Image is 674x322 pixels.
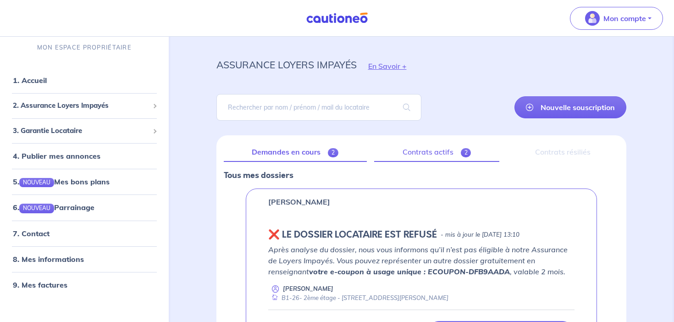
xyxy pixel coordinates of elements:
a: 8. Mes informations [13,255,84,264]
p: Après analyse du dossier, nous vous informons qu’il n’est pas éligible à notre Assurance de Loyer... [268,244,575,277]
span: search [392,94,421,120]
div: 9. Mes factures [4,276,165,294]
p: - mis à jour le [DATE] 13:10 [441,230,519,239]
button: En Savoir + [357,53,418,79]
p: Mon compte [603,13,646,24]
div: state: REJECTED, Context: NEW,CHOOSE-CERTIFICATE,ALONE,LESSOR-DOCUMENTS [268,229,575,240]
div: 1. Accueil [4,71,165,89]
a: 9. Mes factures [13,280,67,289]
div: 2. Assurance Loyers Impayés [4,97,165,115]
a: 7. Contact [13,229,50,238]
div: 3. Garantie Locataire [4,122,165,140]
div: 5.NOUVEAUMes bons plans [4,172,165,191]
div: 7. Contact [4,224,165,243]
span: 2 [328,148,338,157]
p: Tous mes dossiers [224,169,619,181]
a: 6.NOUVEAUParrainage [13,203,94,212]
p: [PERSON_NAME] [268,196,330,207]
span: 2. Assurance Loyers Impayés [13,100,149,111]
a: 4. Publier mes annonces [13,151,100,161]
p: assurance loyers impayés [216,56,357,73]
p: MON ESPACE PROPRIÉTAIRE [37,43,132,52]
span: 3. Garantie Locataire [13,126,149,136]
h5: ❌️️ LE DOSSIER LOCATAIRE EST REFUSÉ [268,229,437,240]
p: [PERSON_NAME] [283,284,333,293]
div: 6.NOUVEAUParrainage [4,199,165,217]
img: Cautioneo [303,12,371,24]
input: Rechercher par nom / prénom / mail du locataire [216,94,421,121]
button: illu_account_valid_menu.svgMon compte [570,7,663,30]
a: Demandes en cours2 [224,143,367,162]
a: Contrats actifs2 [374,143,499,162]
a: 5.NOUVEAUMes bons plans [13,177,110,186]
img: illu_account_valid_menu.svg [585,11,600,26]
strong: votre e-coupon à usage unique : ECOUPON-DFB9AADA [309,267,510,276]
div: 8. Mes informations [4,250,165,268]
div: B1-26- 2ème étage - [STREET_ADDRESS][PERSON_NAME] [268,294,448,302]
div: 4. Publier mes annonces [4,147,165,165]
a: 1. Accueil [13,76,47,85]
span: 2 [461,148,471,157]
a: Nouvelle souscription [514,96,626,118]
